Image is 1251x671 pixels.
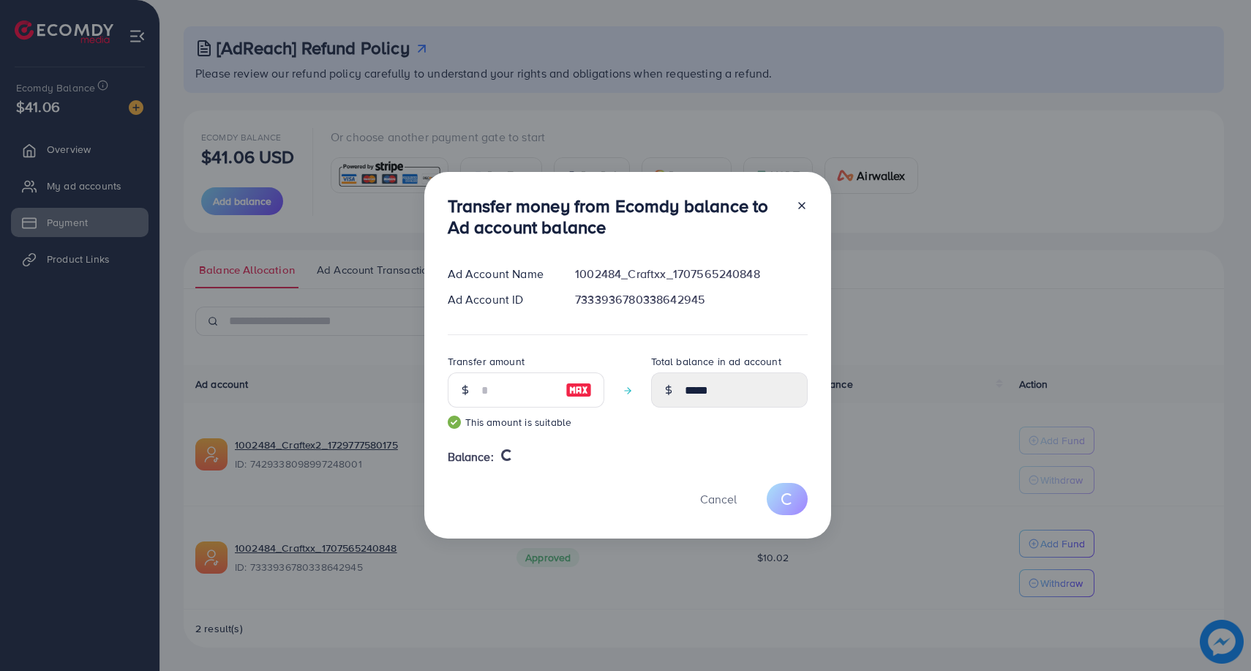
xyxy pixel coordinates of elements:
[563,266,819,282] div: 1002484_Craftxx_1707565240848
[448,416,461,429] img: guide
[448,195,784,238] h3: Transfer money from Ecomdy balance to Ad account balance
[448,415,604,430] small: This amount is suitable
[651,354,781,369] label: Total balance in ad account
[436,266,564,282] div: Ad Account Name
[682,483,755,514] button: Cancel
[563,291,819,308] div: 7333936780338642945
[448,354,525,369] label: Transfer amount
[448,449,494,465] span: Balance:
[700,491,737,507] span: Cancel
[566,381,592,399] img: image
[436,291,564,308] div: Ad Account ID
